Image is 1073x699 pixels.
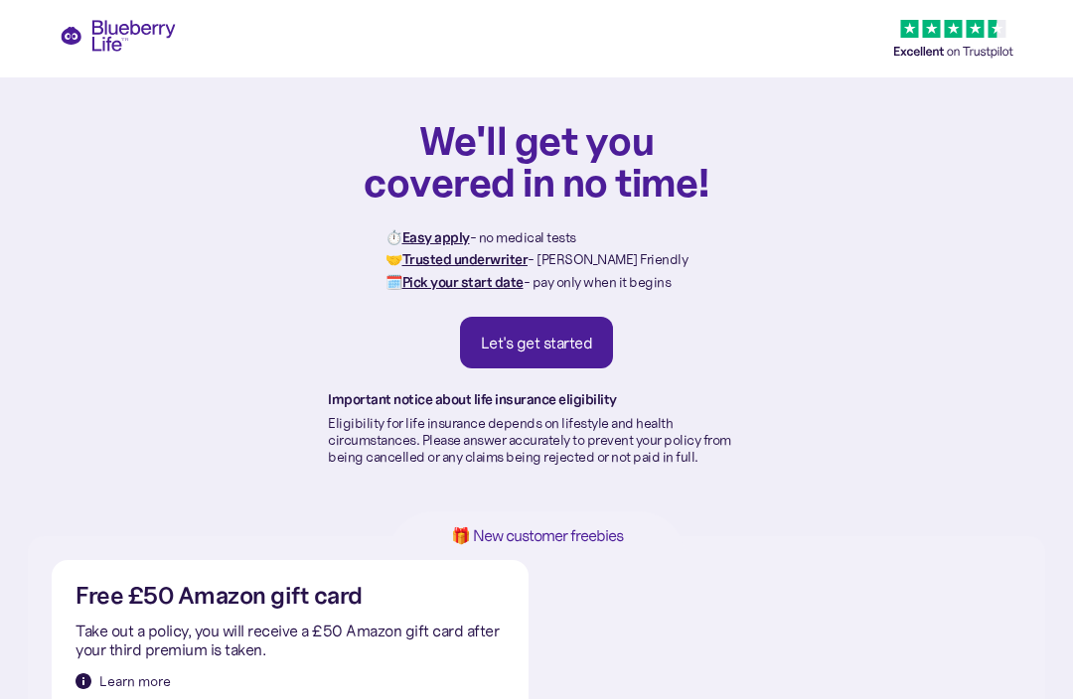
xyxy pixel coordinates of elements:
[76,622,505,659] p: Take out a policy, you will receive a £50 Amazon gift card after your third premium is taken.
[76,671,171,691] a: Learn more
[76,584,363,609] h2: Free £50 Amazon gift card
[385,226,688,293] p: ⏱️ - no medical tests 🤝 - [PERSON_NAME] Friendly 🗓️ - pay only when it begins
[419,527,654,544] h1: 🎁 New customer freebies
[328,390,617,408] strong: Important notice about life insurance eligibility
[460,317,614,368] a: Let's get started
[328,415,745,465] p: Eligibility for life insurance depends on lifestyle and health circumstances. Please answer accur...
[99,671,171,691] div: Learn more
[363,119,710,203] h1: We'll get you covered in no time!
[481,333,593,352] div: Let's get started
[402,273,524,291] strong: Pick your start date
[402,228,470,246] strong: Easy apply
[402,250,529,268] strong: Trusted underwriter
